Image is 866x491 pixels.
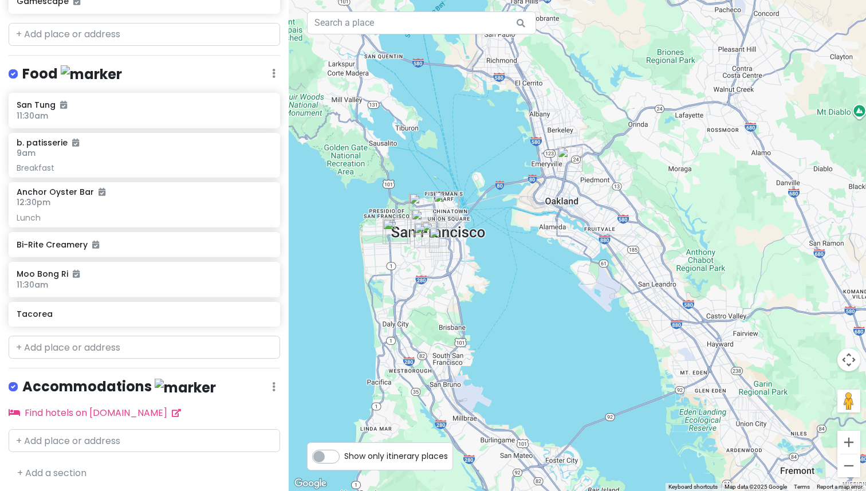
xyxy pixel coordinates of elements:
div: Urban Putt [429,227,454,253]
div: Bi-Rite Creamery [422,221,447,246]
i: Added to itinerary [92,241,99,249]
div: San Tung [385,219,411,244]
h6: Bi-Rite Creamery [17,239,271,250]
h6: Moo Bong Ri [17,269,271,279]
input: + Add place or address [9,429,280,452]
input: Search a place [307,11,536,34]
i: Added to itinerary [60,101,67,109]
div: Breakfast [17,163,271,173]
i: Added to itinerary [72,139,79,147]
h6: b. patisserie [17,138,79,148]
img: Google [292,476,329,491]
span: 12:30pm [17,197,50,208]
i: Added to itinerary [99,188,105,196]
button: Zoom in [837,431,860,454]
h4: Food [22,65,122,84]
button: Zoom out [837,454,860,477]
span: 9am [17,147,36,159]
div: Lunch [17,213,271,223]
a: Find hotels on [DOMAIN_NAME] [9,406,181,419]
div: Anchor Oyster Bar [414,223,439,248]
a: Open this area in Google Maps (opens a new window) [292,476,329,491]
input: + Add place or address [9,336,280,359]
span: Map data ©2025 Google [725,484,787,490]
img: marker [155,379,216,396]
button: Keyboard shortcuts [668,483,718,491]
img: marker [61,65,122,83]
div: Tacorea [434,191,459,217]
span: 11:30am [17,279,48,290]
div: Moo Bong Ri [557,147,582,172]
div: Gamescape [411,209,436,234]
a: + Add a section [17,466,86,480]
h6: Anchor Oyster Bar [17,187,105,197]
button: Map camera controls [837,348,860,371]
span: 11:30am [17,110,48,121]
a: Terms (opens in new tab) [794,484,810,490]
h6: Tacorea [17,309,271,319]
a: Report a map error [817,484,863,490]
div: The Game Parlour [383,219,408,244]
span: Show only itinerary places [344,450,448,462]
i: Added to itinerary [73,270,80,278]
div: b. patisserie [409,193,434,218]
button: Drag Pegman onto the map to open Street View [837,390,860,413]
h4: Accommodations [22,378,216,396]
h6: San Tung [17,100,271,110]
input: + Add place or address [9,23,280,46]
